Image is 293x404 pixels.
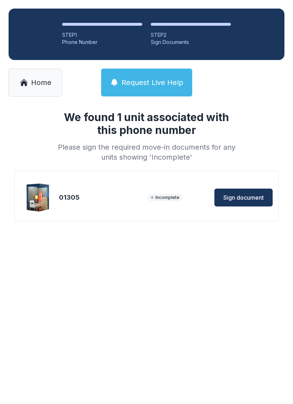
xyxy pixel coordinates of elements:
span: Incomplete [148,194,183,201]
h1: We found 1 unit associated with this phone number [55,111,238,136]
div: STEP 1 [62,31,142,39]
div: Sign Documents [151,39,231,46]
div: Phone Number [62,39,142,46]
span: Sign document [223,193,264,202]
span: Home [31,78,51,88]
span: Request Live Help [121,78,183,88]
div: Please sign the required move-in documents for any units showing 'Incomplete' [55,142,238,162]
div: STEP 2 [151,31,231,39]
div: 01305 [59,193,145,203]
